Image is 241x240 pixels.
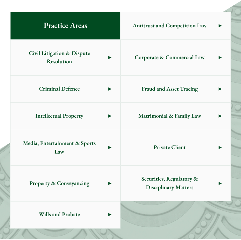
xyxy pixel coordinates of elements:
[11,103,120,130] a: Intellectual Property
[121,103,219,130] span: Matrimonial & Family Law
[11,76,120,102] a: Criminal Defence
[11,130,120,165] a: Media, Entertainment & Sports Law
[11,103,108,130] span: Intellectual Property
[121,166,219,201] span: Securities, Regulatory & Disciplinary Matters
[11,76,108,102] span: Criminal Defence
[121,134,219,161] span: Private Client
[11,170,108,197] span: Property & Conveyancing
[121,76,230,102] a: Fraud and Asset Tracing
[121,12,219,39] span: Antitrust and Competition Law
[11,202,120,228] a: Wills and Probate
[121,12,230,40] a: Antitrust and Competition Law
[121,40,230,75] a: Corporate & Commercial Law
[11,40,120,75] a: Civil Litigation & Dispute Resolution
[11,130,108,165] span: Media, Entertainment & Sports Law
[121,103,230,130] a: Matrimonial & Family Law
[121,130,230,165] a: Private Client
[11,202,108,228] span: Wills and Probate
[121,76,219,102] span: Fraud and Asset Tracing
[121,45,219,71] span: Corporate & Commercial Law
[35,12,96,40] span: Practice Areas
[11,40,108,75] span: Civil Litigation & Dispute Resolution
[121,166,230,201] a: Securities, Regulatory & Disciplinary Matters
[11,166,120,201] a: Property & Conveyancing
